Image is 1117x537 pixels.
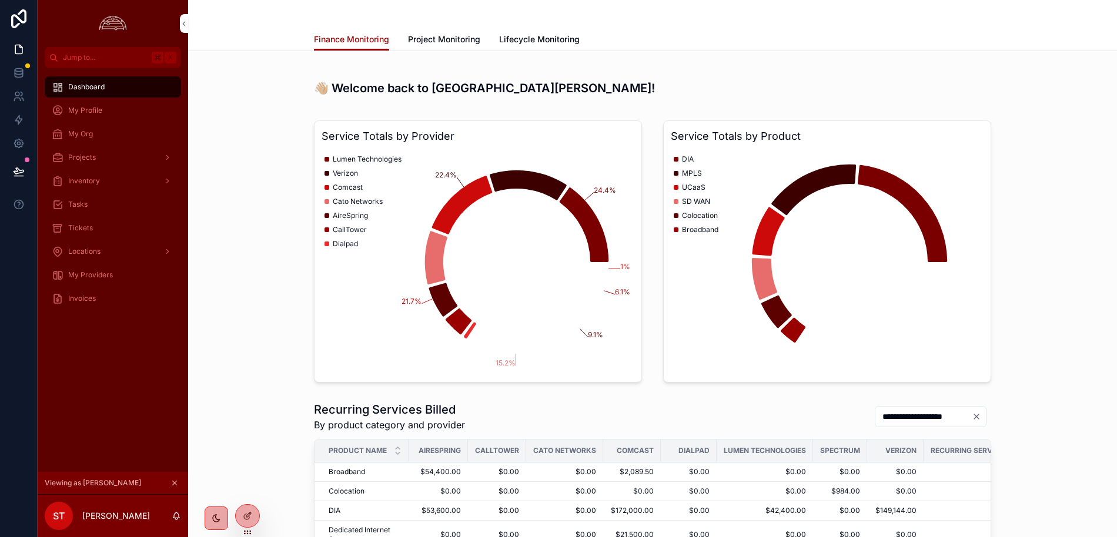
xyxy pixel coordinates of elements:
[931,446,1086,455] span: Recurring Services Billed Amount SUM
[588,330,603,339] tspan: 9.1%
[409,482,468,501] td: $0.00
[682,225,718,234] span: Broadband
[615,287,630,296] tspan: 6.1%
[45,170,181,192] a: Inventory
[68,294,96,303] span: Invoices
[468,462,526,482] td: $0.00
[678,446,710,455] span: Dialpad
[68,129,93,139] span: My Org
[45,288,181,309] a: Invoices
[603,482,661,501] td: $0.00
[68,106,102,115] span: My Profile
[408,33,480,45] span: Project Monitoring
[603,501,661,521] td: $172,000.00
[867,482,924,501] td: $0.00
[45,478,141,488] span: Viewing as [PERSON_NAME]
[671,149,984,375] div: chart
[45,76,181,98] a: Dashboard
[594,186,616,194] tspan: 24.4%
[717,501,813,521] td: $42,400.00
[813,462,867,482] td: $0.00
[813,501,867,521] td: $0.00
[315,482,409,501] td: Colocation
[45,123,181,145] a: My Org
[68,153,96,162] span: Projects
[526,482,603,501] td: $0.00
[45,217,181,239] a: Tickets
[867,462,924,482] td: $0.00
[435,170,457,179] tspan: 22.4%
[68,223,93,233] span: Tickets
[333,183,363,192] span: Comcast
[409,501,468,521] td: $53,600.00
[68,82,105,92] span: Dashboard
[45,47,181,68] button: Jump to...K
[724,446,806,455] span: Lumen Technologies
[38,68,188,324] div: scrollable content
[617,446,654,455] span: Comcast
[45,241,181,262] a: Locations
[314,33,389,45] span: Finance Monitoring
[682,155,694,164] span: DIA
[499,33,580,45] span: Lifecycle Monitoring
[402,297,422,306] tspan: 21.7%
[82,510,150,522] p: [PERSON_NAME]
[682,169,702,178] span: MPLS
[409,462,468,482] td: $54,400.00
[314,79,991,97] h3: 👋🏼 Welcome back to [GEOGRAPHIC_DATA][PERSON_NAME]!
[322,149,634,375] div: chart
[68,247,101,256] span: Locations
[603,462,661,482] td: $2,089.50
[717,462,813,482] td: $0.00
[45,100,181,121] a: My Profile
[333,197,383,206] span: Cato Networks
[329,446,387,455] span: Product Name
[45,147,181,168] a: Projects
[333,225,367,234] span: CallTower
[496,358,516,367] tspan: 15.2%
[419,446,461,455] span: AireSpring
[96,14,130,33] img: App logo
[45,194,181,215] a: Tasks
[820,446,860,455] span: Spectrum
[322,128,634,145] h3: Service Totals by Provider
[924,482,1108,501] td: $984.00
[68,270,113,280] span: My Providers
[682,183,705,192] span: UCaaS
[475,446,519,455] span: CallTower
[620,262,630,271] tspan: 1%
[661,482,717,501] td: $0.00
[924,462,1108,482] td: $56,489.50
[867,501,924,521] td: $149,144.00
[68,176,100,186] span: Inventory
[68,200,88,209] span: Tasks
[314,418,465,432] span: By product category and provider
[671,128,984,145] h3: Service Totals by Product
[661,501,717,521] td: $0.00
[333,169,358,178] span: Verizon
[315,501,409,521] td: DIA
[661,462,717,482] td: $0.00
[333,155,402,164] span: Lumen Technologies
[526,501,603,521] td: $0.00
[717,482,813,501] td: $0.00
[533,446,596,455] span: Cato Networks
[314,401,465,418] h1: Recurring Services Billed
[682,197,710,206] span: SD WAN
[885,446,917,455] span: Verizon
[972,412,986,421] button: Clear
[924,501,1108,521] td: $417,144.00
[499,29,580,52] a: Lifecycle Monitoring
[315,462,409,482] td: Broadband
[314,29,389,51] a: Finance Monitoring
[333,239,358,249] span: Dialpad
[408,29,480,52] a: Project Monitoring
[166,53,175,62] span: K
[333,211,368,220] span: AireSpring
[468,482,526,501] td: $0.00
[682,211,718,220] span: Colocation
[526,462,603,482] td: $0.00
[45,264,181,286] a: My Providers
[468,501,526,521] td: $0.00
[63,53,147,62] span: Jump to...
